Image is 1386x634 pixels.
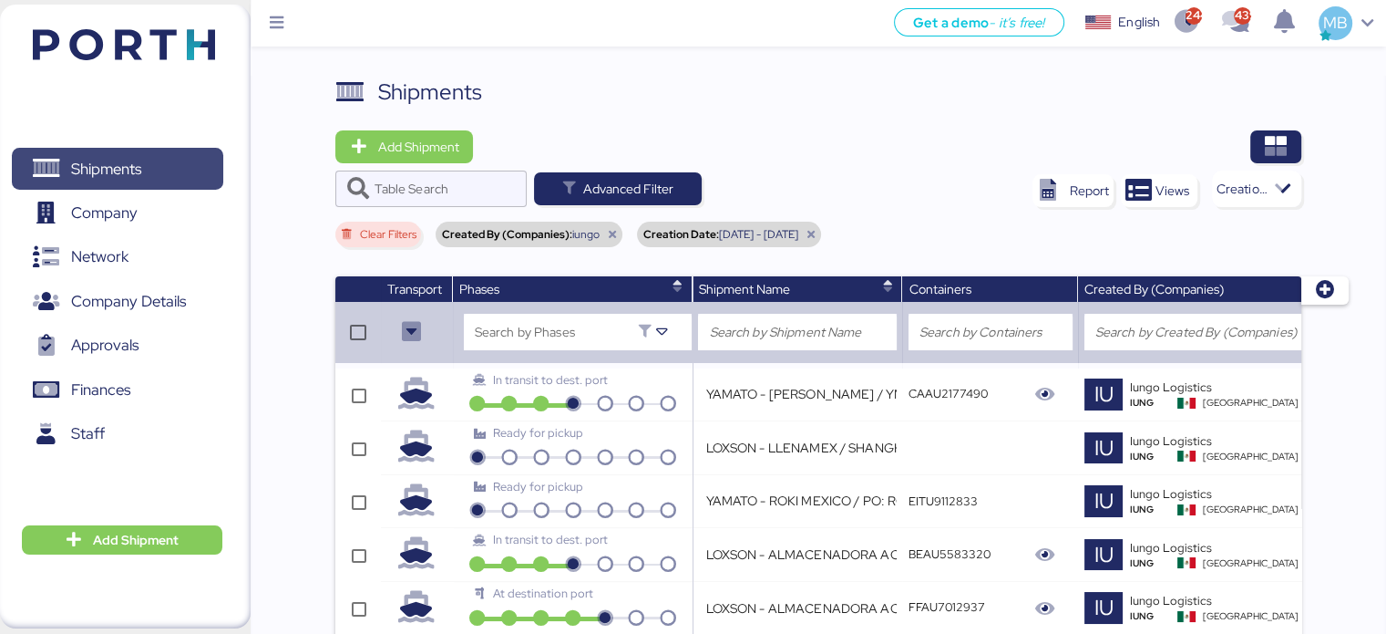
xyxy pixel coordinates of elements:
a: Finances [12,369,223,411]
div: IUNG [1130,450,1176,463]
div: IUNG [1130,609,1176,623]
a: Staff [12,413,223,455]
span: Advanced Filter [583,178,673,200]
button: Menu [262,8,293,39]
input: Search by Shipment Name [709,321,886,343]
span: IU [1093,592,1113,624]
span: IU [1093,539,1113,571]
button: Report [1032,174,1114,207]
span: Creation Date: [642,229,718,240]
input: Table Search [374,171,516,207]
span: Staff [71,421,105,447]
span: In transit to dest. port [492,532,607,547]
q-button: BEAU5583320 [909,546,991,562]
span: Company [71,200,138,226]
span: Network [71,244,128,270]
span: Finances [71,377,130,403]
div: Iungo Logistics [1130,592,1317,609]
span: IU [1093,379,1113,411]
a: Shipments [12,148,223,190]
input: Search by Containers [919,321,1062,343]
span: Phases [459,281,499,297]
span: Containers [909,281,970,297]
button: Add Shipment [22,525,222,555]
span: Clear Filters [359,229,416,240]
div: Iungo Logistics [1130,539,1317,556]
a: Company [12,192,223,234]
q-button: CAAU2177490 [909,386,988,401]
div: English [1118,13,1160,32]
a: Company Details [12,281,223,323]
span: MB [1323,11,1348,35]
a: Network [12,236,223,278]
span: In transit to dest. port [492,372,607,388]
span: Add Shipment [377,136,458,158]
span: [GEOGRAPHIC_DATA] [1203,396,1299,410]
div: Shipments [377,76,481,109]
span: IU [1093,432,1113,464]
span: Add Shipment [93,529,179,551]
span: Shipment Name [699,281,790,297]
span: Transport [387,281,442,297]
span: Company Details [71,288,186,315]
a: Approvals [12,325,223,367]
span: Ready for pickup [492,425,582,441]
span: At destination port [492,586,592,601]
div: IUNG [1130,503,1176,516]
div: Report [1070,180,1109,202]
div: IUNG [1130,556,1176,570]
span: [GEOGRAPHIC_DATA] [1203,450,1299,463]
div: Iungo Logistics [1130,432,1317,450]
button: Add Shipment [335,130,473,163]
div: IUNG [1130,396,1176,410]
button: Views [1121,174,1197,207]
q-button: FFAU7012937 [909,599,985,615]
q-button: EITU9112833 [909,494,978,509]
div: Iungo Logistics [1130,379,1317,396]
span: Created By (Companies) [1084,281,1224,297]
span: Created By (Companies): [441,229,571,240]
span: [DATE] - [DATE] [718,229,797,240]
span: [GEOGRAPHIC_DATA] [1203,503,1299,516]
button: Advanced Filter [534,172,702,205]
span: Shipments [71,156,141,182]
span: Ready for pickup [492,479,582,494]
span: Approvals [71,332,139,359]
span: iungo [571,229,599,240]
span: [GEOGRAPHIC_DATA] [1203,609,1299,623]
span: Views [1155,180,1189,202]
div: Iungo Logistics [1130,485,1317,503]
span: IU [1093,485,1113,517]
input: Search by Created By (Companies) [1095,321,1307,343]
span: [GEOGRAPHIC_DATA] [1203,556,1299,570]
